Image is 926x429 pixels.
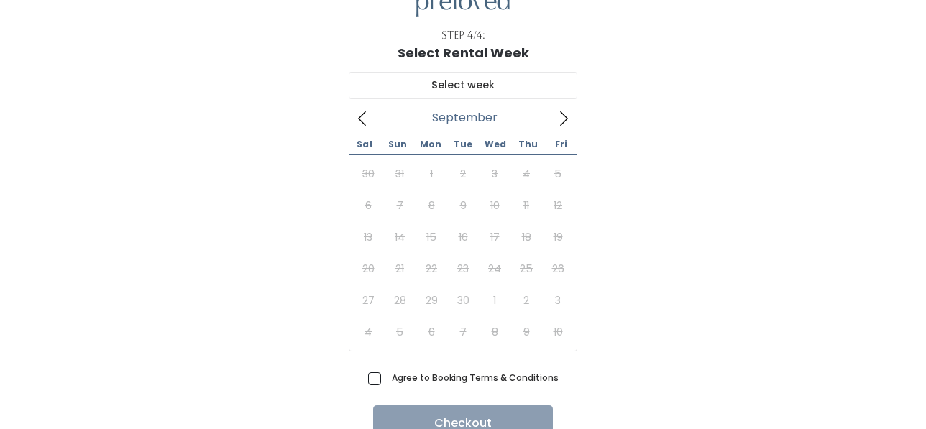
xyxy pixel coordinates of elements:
span: Thu [512,140,544,149]
span: Mon [414,140,446,149]
input: Select week [349,72,577,99]
span: Tue [446,140,479,149]
span: Sat [349,140,381,149]
span: Sun [381,140,413,149]
a: Agree to Booking Terms & Conditions [392,372,559,384]
div: Step 4/4: [441,28,485,43]
span: September [432,115,498,121]
span: Fri [545,140,577,149]
h1: Select Rental Week [398,46,529,60]
span: Wed [480,140,512,149]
